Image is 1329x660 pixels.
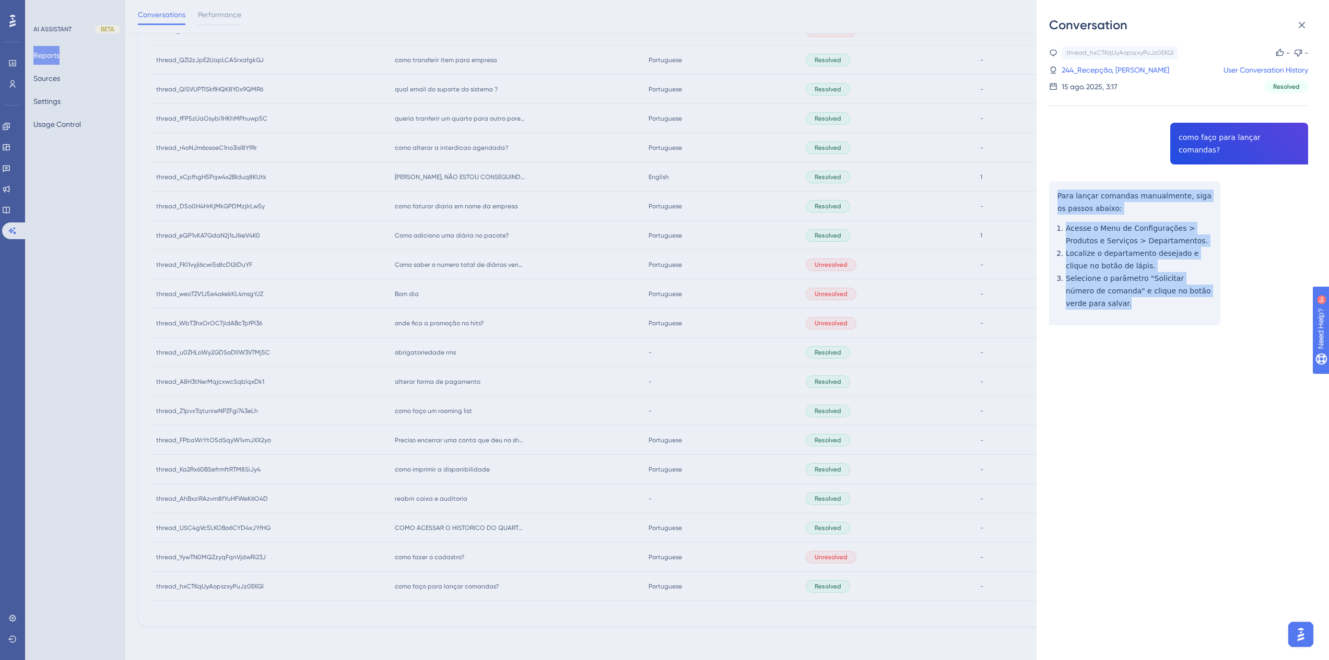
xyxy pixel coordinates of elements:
[1273,82,1300,91] span: Resolved
[1285,619,1316,650] iframe: UserGuiding AI Assistant Launcher
[1066,49,1173,57] div: thread_hxCTKqUyAopszxyPuJz0EKGl
[1062,64,1169,76] a: 244_Recepção, [PERSON_NAME]
[1062,80,1118,93] div: 15 ago. 2025, 3:17
[71,5,77,14] div: 9+
[1286,46,1290,59] div: -
[1049,17,1316,33] div: Conversation
[25,3,65,15] span: Need Help?
[1304,46,1308,59] div: -
[1224,64,1308,76] a: User Conversation History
